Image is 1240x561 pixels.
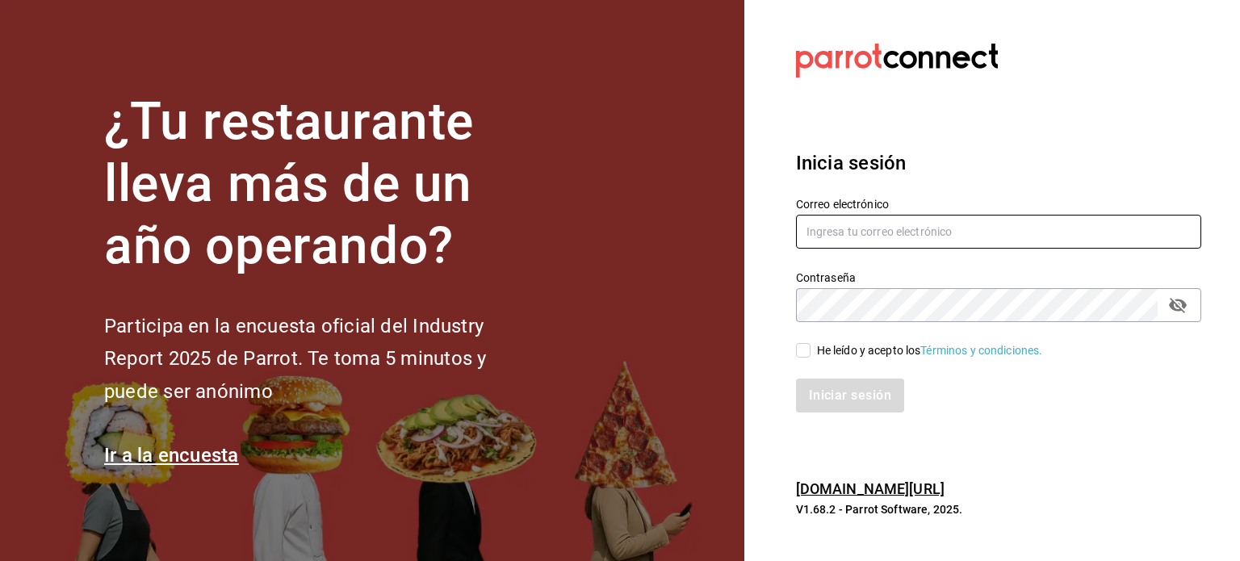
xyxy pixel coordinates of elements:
h3: Inicia sesión [796,149,1201,178]
label: Correo electrónico [796,199,1201,210]
a: Términos y condiciones. [920,344,1042,357]
div: He leído y acepto los [817,342,1043,359]
h2: Participa en la encuesta oficial del Industry Report 2025 de Parrot. Te toma 5 minutos y puede se... [104,310,540,408]
h1: ¿Tu restaurante lleva más de un año operando? [104,91,540,277]
button: passwordField [1164,291,1192,319]
a: [DOMAIN_NAME][URL] [796,480,945,497]
input: Ingresa tu correo electrónico [796,215,1201,249]
a: Ir a la encuesta [104,444,239,467]
label: Contraseña [796,272,1201,283]
p: V1.68.2 - Parrot Software, 2025. [796,501,1201,517]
